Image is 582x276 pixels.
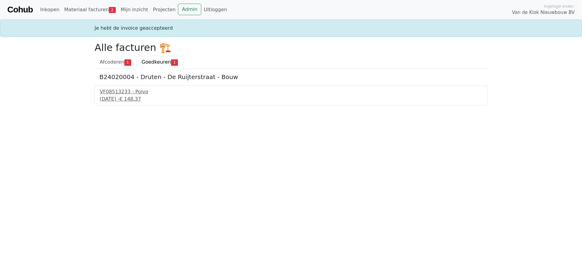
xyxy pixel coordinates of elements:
a: Goedkeuren1 [136,56,183,68]
div: [DATE] - [100,95,482,103]
a: Projecten [150,4,178,16]
span: Van de Klok Nieuwbouw BV [512,9,575,16]
span: 2 [109,7,116,13]
span: € 148,37 [119,96,141,102]
span: Ingelogd onder: [544,3,575,9]
div: VF08513233 - Polvo [100,88,482,95]
span: 1 [171,59,178,65]
h5: B24020004 - Druten - De Ruijterstraat - Bouw [99,73,483,81]
div: Je hebt de invoice geaccepteerd [91,25,491,32]
span: Goedkeuren [142,59,171,65]
a: Uitloggen [201,4,229,16]
a: VF08513233 - Polvo[DATE] -€ 148,37 [100,88,482,103]
a: Mijn inzicht [118,4,151,16]
a: Inkopen [38,4,62,16]
a: Admin [178,4,201,15]
span: 1 [124,59,131,65]
a: Materiaal facturen2 [62,4,118,16]
h2: Alle facturen 🏗️ [95,42,487,53]
span: Afcoderen [100,59,124,65]
a: Cohub [7,2,33,17]
a: Afcoderen1 [95,56,136,68]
